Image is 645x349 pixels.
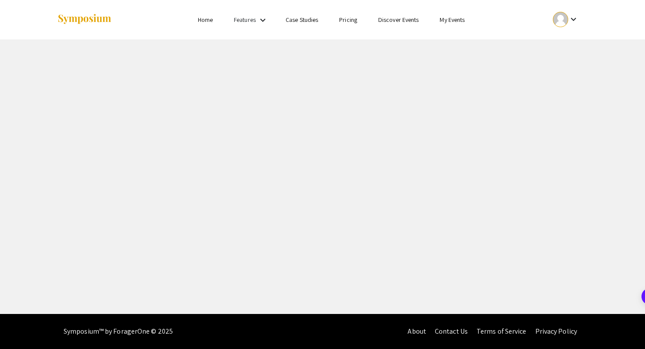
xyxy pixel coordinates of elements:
iframe: Chat [608,310,638,342]
img: Symposium by ForagerOne [57,14,112,25]
mat-icon: Expand Features list [258,15,268,25]
div: Symposium™ by ForagerOne © 2025 [64,314,173,349]
a: Home [198,16,213,24]
a: Pricing [339,16,357,24]
a: Features [234,16,256,24]
mat-icon: Expand account dropdown [568,14,579,25]
a: Terms of Service [477,327,527,336]
a: Case Studies [286,16,318,24]
a: About [408,327,426,336]
button: Expand account dropdown [544,10,588,29]
a: My Events [440,16,465,24]
a: Discover Events [378,16,419,24]
a: Contact Us [435,327,468,336]
a: Privacy Policy [535,327,577,336]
